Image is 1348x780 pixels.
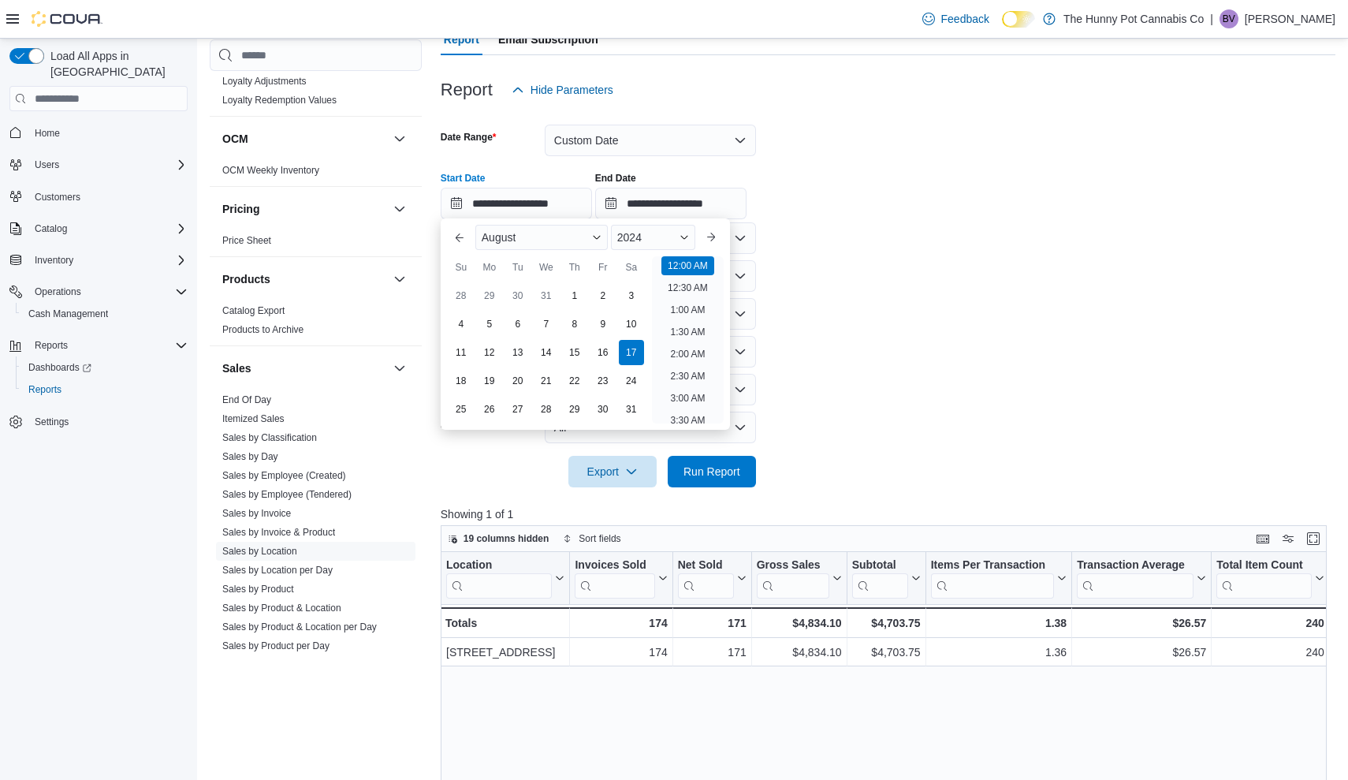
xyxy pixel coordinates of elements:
h3: Report [441,80,493,99]
div: day-26 [477,397,502,422]
div: Button. Open the month selector. August is currently selected. [475,225,608,250]
ul: Time [652,256,724,424]
button: Custom Date [545,125,756,156]
a: Feedback [916,3,996,35]
input: Press the down key to enter a popover containing a calendar. Press the escape key to close the po... [441,188,592,219]
button: Inventory [28,251,80,270]
h3: OCM [222,131,248,147]
button: Open list of options [734,270,747,282]
span: Catalog [35,222,67,235]
div: day-8 [562,312,587,337]
label: End Date [595,172,636,185]
div: day-18 [449,368,474,394]
div: 1.36 [930,644,1067,662]
span: Run Report [683,464,740,480]
button: Sales [222,360,387,376]
span: Operations [28,282,188,301]
a: Sales by Product & Location [222,603,341,614]
button: Subtotal [851,558,920,599]
div: Gross Sales [756,558,829,599]
span: Customers [28,187,188,207]
div: $4,703.75 [851,644,920,662]
a: Home [28,124,66,143]
div: day-1 [562,283,587,308]
div: 171 [677,614,746,633]
li: 12:00 AM [661,256,714,275]
span: Cash Management [22,304,188,323]
a: Reports [22,380,68,399]
div: Sa [619,255,644,280]
div: Products [210,301,422,345]
a: Sales by Product per Day [222,640,330,651]
span: Reports [28,336,188,355]
button: Transaction Average [1077,558,1206,599]
a: Dashboards [22,358,98,377]
div: day-3 [619,283,644,308]
div: day-19 [477,368,502,394]
a: Products to Archive [222,324,303,335]
div: We [534,255,559,280]
span: Catalog [28,219,188,238]
a: Catalog Export [222,305,285,316]
div: Invoices Sold [575,558,654,573]
div: day-25 [449,397,474,422]
span: Email Subscription [498,24,598,55]
div: day-12 [477,340,502,365]
div: Billy Van Dam [1220,9,1238,28]
button: Enter fullscreen [1304,529,1323,548]
div: $4,834.10 [757,644,842,662]
span: Home [35,127,60,140]
button: Sales [390,359,409,378]
button: Items Per Transaction [930,558,1067,599]
span: Reports [28,383,61,396]
div: Total Item Count [1216,558,1311,599]
div: Transaction Average [1077,558,1193,599]
button: Gross Sales [756,558,841,599]
span: Export [578,456,647,487]
p: The Hunny Pot Cannabis Co [1063,9,1204,28]
a: Sales by Invoice & Product [222,527,335,538]
button: Users [3,154,194,176]
label: Start Date [441,172,486,185]
span: Reports [22,380,188,399]
div: day-29 [562,397,587,422]
div: [STREET_ADDRESS] [446,644,564,662]
input: Dark Mode [1002,11,1035,28]
button: Cash Management [16,303,194,325]
li: 2:00 AM [664,345,711,364]
span: Customers [35,191,80,203]
button: Location [446,558,564,599]
span: 19 columns hidden [464,532,549,545]
span: Load All Apps in [GEOGRAPHIC_DATA] [44,48,188,80]
button: Export [568,456,657,487]
div: 174 [575,644,667,662]
a: Loyalty Redemption Values [222,95,337,106]
div: day-13 [505,340,531,365]
button: Keyboard shortcuts [1253,529,1272,548]
button: Run Report [668,456,756,487]
button: Products [222,271,387,287]
button: Settings [3,410,194,433]
div: 240 [1216,614,1324,633]
nav: Complex example [9,114,188,474]
a: Sales by Day [222,451,278,462]
a: Sales by Employee (Created) [222,470,346,481]
div: Invoices Sold [575,558,654,599]
button: Sort fields [557,529,627,548]
button: Next month [698,225,724,250]
div: Totals [445,614,564,633]
span: 2024 [617,231,642,244]
div: Net Sold [677,558,733,599]
div: day-14 [534,340,559,365]
h3: Pricing [222,201,259,217]
div: day-16 [590,340,616,365]
li: 12:30 AM [661,278,714,297]
button: Hide Parameters [505,74,620,106]
a: Settings [28,412,75,431]
span: BV [1223,9,1235,28]
div: day-17 [619,340,644,365]
div: Pricing [210,231,422,256]
button: 19 columns hidden [441,529,556,548]
span: Users [28,155,188,174]
button: Home [3,121,194,144]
